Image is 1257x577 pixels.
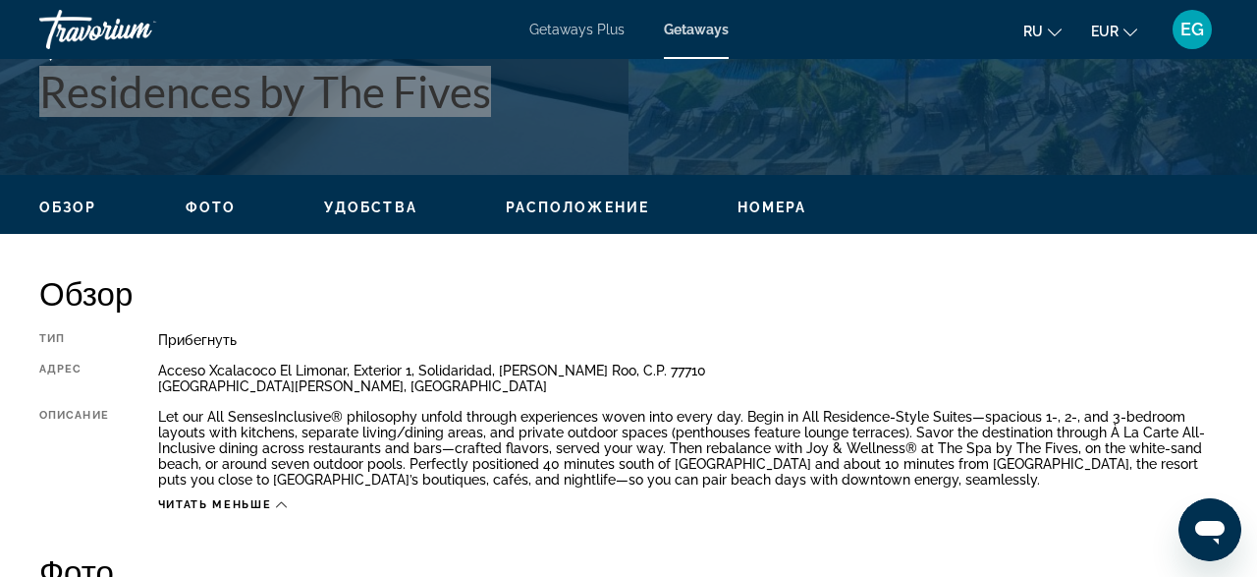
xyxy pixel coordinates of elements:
a: Travorium [39,4,236,55]
span: EUR [1091,24,1119,39]
button: Фото [186,199,236,216]
button: Change currency [1091,17,1137,45]
a: Getaways [664,22,729,37]
span: EG [1180,20,1204,39]
div: Let our All SensesInclusive® philosophy unfold through experiences woven into every day. Begin in... [158,409,1218,488]
button: Удобства [324,199,417,216]
div: Адрес [39,363,109,394]
h2: Обзор [39,273,1218,313]
div: Прибегнуть [158,332,1218,348]
div: Тип [39,332,109,348]
span: Читать меньше [158,498,271,511]
div: Описание [39,409,109,488]
span: Обзор [39,200,97,215]
h1: Residences by The Fives [39,66,1218,117]
span: Фото [186,200,236,215]
a: Getaways Plus [529,22,625,37]
div: Acceso Xcalacoco El Limonar, Exterior 1, Solidaridad, [PERSON_NAME] Roo, C.P. 77710 [GEOGRAPHIC_D... [158,363,1218,394]
button: Читать меньше [158,497,287,512]
button: Номера [738,199,807,216]
span: Удобства [324,200,417,215]
span: Номера [738,200,807,215]
button: Расположение [506,199,649,216]
iframe: Schaltfläche zum Öffnen des Messaging-Fensters [1178,498,1241,561]
button: Change language [1023,17,1062,45]
span: Расположение [506,200,649,215]
span: ru [1023,24,1043,39]
button: Обзор [39,199,97,216]
button: User Menu [1167,9,1218,50]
